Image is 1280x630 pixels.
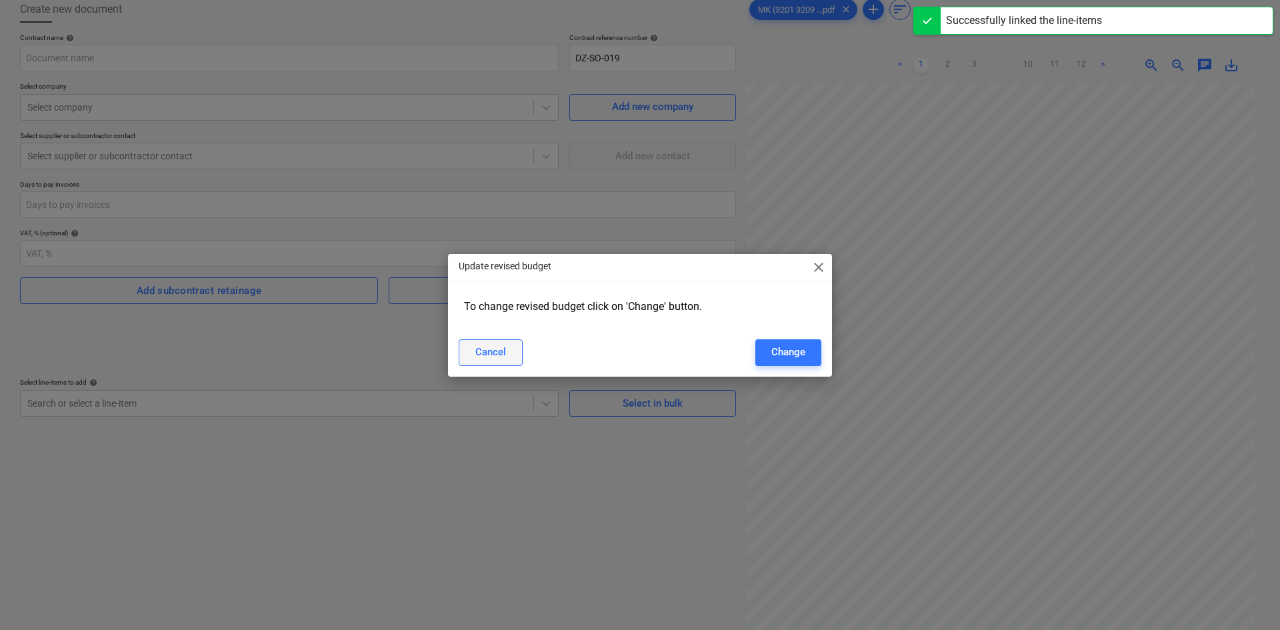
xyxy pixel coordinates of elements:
button: Cancel [459,339,523,366]
div: Successfully linked the line-items [946,13,1102,29]
div: Cancel [475,343,506,361]
p: Update revised budget [459,259,551,273]
div: Change [771,343,805,361]
div: To change revised budget click on 'Change' button. [459,295,821,318]
button: Change [755,339,821,366]
span: close [811,259,827,275]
